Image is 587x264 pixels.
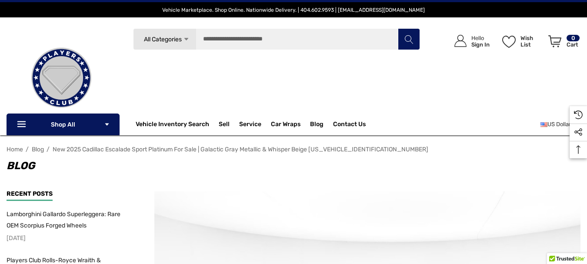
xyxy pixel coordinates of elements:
img: Players Club | Cars For Sale [18,34,105,121]
a: Blog [310,120,324,130]
svg: Wish List [502,36,516,48]
svg: Review Your Cart [548,35,561,47]
p: Wish List [520,35,544,48]
span: Car Wraps [271,120,300,130]
span: Vehicle Marketplace. Shop Online. Nationwide Delivery. | 404.602.9593 | [EMAIL_ADDRESS][DOMAIN_NAME] [162,7,425,13]
nav: Breadcrumb [7,142,580,157]
a: Car Wraps [271,116,310,133]
a: Contact Us [333,120,366,130]
span: All Categories [143,36,181,43]
svg: Icon Line [16,120,29,130]
a: Sign in [444,26,494,56]
a: Wish List Wish List [498,26,544,56]
a: Vehicle Inventory Search [136,120,209,130]
a: Blog [32,146,44,153]
svg: Social Media [574,128,583,137]
a: All Categories Icon Arrow Down Icon Arrow Up [133,28,196,50]
a: USD [540,116,580,133]
p: Hello [471,35,490,41]
span: Sell [219,120,230,130]
p: [DATE] [7,233,124,244]
a: Cart with 0 items [544,26,580,60]
a: Service [239,120,261,130]
svg: Recently Viewed [574,110,583,119]
h1: Blog [7,157,580,174]
span: Recent Posts [7,190,53,197]
span: Lamborghini Gallardo Superleggera: Rare OEM Scorpius Forged Wheels [7,211,120,229]
p: Sign In [471,41,490,48]
p: 0 [567,35,580,41]
a: Sell [219,116,239,133]
a: Home [7,146,23,153]
svg: Top [570,145,587,154]
svg: Icon Arrow Down [104,121,110,127]
svg: Icon Arrow Down [183,36,190,43]
svg: Icon User Account [454,35,467,47]
p: Shop All [7,114,120,135]
p: Cart [567,41,580,48]
a: Lamborghini Gallardo Superleggera: Rare OEM Scorpius Forged Wheels [7,209,124,231]
a: New 2025 Cadillac Escalade Sport Platinum For Sale | Galactic Gray Metallic & Whisper Beige [US_V... [53,146,428,153]
button: Search [398,28,420,50]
